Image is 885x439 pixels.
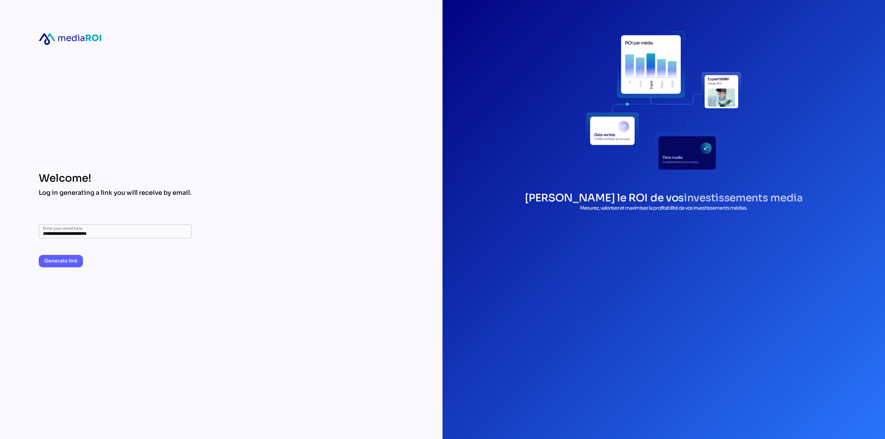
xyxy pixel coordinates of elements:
input: Enter your email here [43,225,187,238]
div: Log in generating a link you will receive by email. [39,189,192,197]
span: Generate link [44,257,77,265]
h1: [PERSON_NAME] le ROI de vos [525,191,803,204]
div: mediaroi [39,33,101,45]
p: Mesurez, valorisez et maximisez la profitabilité de vos investissements médias. [525,204,803,212]
button: Generate link [39,255,83,267]
div: Welcome! [39,172,192,184]
span: investissements media [684,191,803,204]
div: login [586,22,742,178]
